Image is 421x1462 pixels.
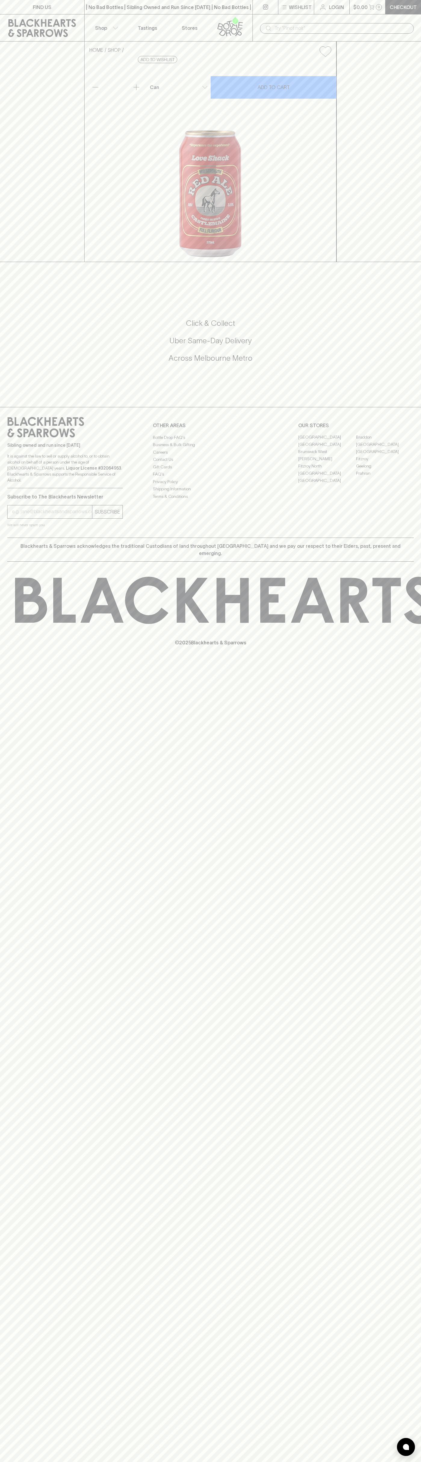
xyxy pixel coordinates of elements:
[356,463,414,470] a: Geelong
[274,23,409,33] input: Try "Pinot noir"
[298,422,414,429] p: OUR STORES
[356,434,414,441] a: Braddon
[298,455,356,463] a: [PERSON_NAME]
[153,434,268,441] a: Bottle Drop FAQ's
[298,463,356,470] a: Fitzroy North
[7,493,123,500] p: Subscribe to The Blackhearts Newsletter
[356,441,414,448] a: [GEOGRAPHIC_DATA]
[95,24,107,32] p: Shop
[298,434,356,441] a: [GEOGRAPHIC_DATA]
[378,5,380,9] p: 0
[258,84,290,91] p: ADD TO CART
[85,14,127,41] button: Shop
[7,353,414,363] h5: Across Melbourne Metro
[182,24,197,32] p: Stores
[153,441,268,449] a: Business & Bulk Gifting
[317,44,334,59] button: Add to wishlist
[153,486,268,493] a: Shipping Information
[403,1444,409,1450] img: bubble-icon
[138,24,157,32] p: Tastings
[211,76,336,99] button: ADD TO CART
[298,441,356,448] a: [GEOGRAPHIC_DATA]
[92,505,122,518] button: SUBSCRIBE
[7,294,414,395] div: Call to action block
[147,81,210,93] div: Can
[390,4,417,11] p: Checkout
[353,4,368,11] p: $0.00
[33,4,51,11] p: FIND US
[289,4,312,11] p: Wishlist
[95,508,120,515] p: SUBSCRIBE
[298,477,356,484] a: [GEOGRAPHIC_DATA]
[85,62,336,262] img: 26286.png
[356,448,414,455] a: [GEOGRAPHIC_DATA]
[126,14,169,41] a: Tastings
[7,442,123,448] p: Sibling owned and run since [DATE]
[12,542,409,557] p: Blackhearts & Sparrows acknowledges the traditional Custodians of land throughout [GEOGRAPHIC_DAT...
[329,4,344,11] p: Login
[169,14,211,41] a: Stores
[298,470,356,477] a: [GEOGRAPHIC_DATA]
[153,449,268,456] a: Careers
[153,463,268,470] a: Gift Cards
[7,318,414,328] h5: Click & Collect
[7,522,123,528] p: We will never spam you
[138,56,177,63] button: Add to wishlist
[153,478,268,485] a: Privacy Policy
[153,471,268,478] a: FAQ's
[356,470,414,477] a: Prahran
[7,453,123,483] p: It is against the law to sell or supply alcohol to, or to obtain alcohol on behalf of a person un...
[108,47,121,53] a: SHOP
[153,493,268,500] a: Terms & Conditions
[153,456,268,463] a: Contact Us
[150,84,159,91] p: Can
[12,507,92,517] input: e.g. jane@blackheartsandsparrows.com.au
[89,47,103,53] a: HOME
[356,455,414,463] a: Fitzroy
[66,466,121,470] strong: Liquor License #32064953
[153,422,268,429] p: OTHER AREAS
[298,448,356,455] a: Brunswick West
[7,336,414,346] h5: Uber Same-Day Delivery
